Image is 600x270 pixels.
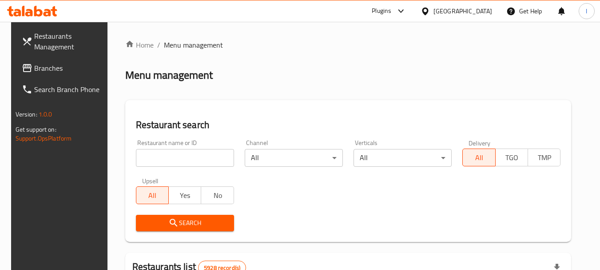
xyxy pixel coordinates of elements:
[354,149,452,167] div: All
[143,218,227,229] span: Search
[168,186,201,204] button: Yes
[499,151,525,164] span: TGO
[15,79,111,100] a: Search Branch Phone
[15,25,111,57] a: Restaurants Management
[528,149,560,166] button: TMP
[140,189,165,202] span: All
[172,189,198,202] span: Yes
[586,6,587,16] span: l
[39,109,52,120] span: 1.0.0
[16,124,56,135] span: Get support on:
[125,40,572,50] nav: breadcrumb
[205,189,230,202] span: No
[136,186,169,204] button: All
[157,40,160,50] li: /
[34,63,104,73] span: Branches
[433,6,492,16] div: [GEOGRAPHIC_DATA]
[532,151,557,164] span: TMP
[372,6,391,16] div: Plugins
[466,151,492,164] span: All
[15,57,111,79] a: Branches
[142,177,159,184] label: Upsell
[125,68,213,82] h2: Menu management
[164,40,223,50] span: Menu management
[34,31,104,52] span: Restaurants Management
[495,149,528,166] button: TGO
[201,186,234,204] button: No
[469,140,491,146] label: Delivery
[245,149,343,167] div: All
[462,149,495,166] button: All
[16,133,72,144] a: Support.OpsPlatform
[34,84,104,95] span: Search Branch Phone
[136,215,234,231] button: Search
[125,40,154,50] a: Home
[16,109,37,120] span: Version:
[136,149,234,167] input: Search for restaurant name or ID..
[136,118,561,132] h2: Restaurant search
